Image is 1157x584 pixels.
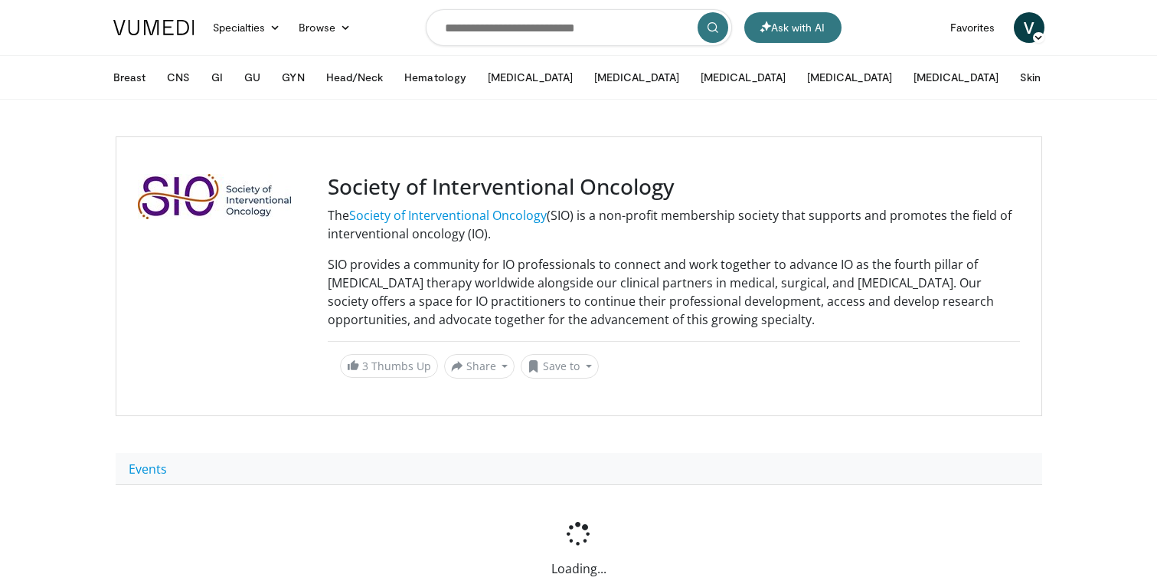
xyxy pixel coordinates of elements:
h3: Society of Interventional Oncology [328,174,1020,200]
button: [MEDICAL_DATA] [798,62,901,93]
button: [MEDICAL_DATA] [479,62,582,93]
a: Events [116,453,180,485]
p: Loading... [116,559,1042,578]
button: GYN [273,62,313,93]
a: Society of Interventional Oncology [349,207,547,224]
a: 3 Thumbs Up [340,354,438,378]
button: Share [444,354,515,379]
button: CNS [158,62,199,93]
a: Browse [289,12,360,43]
button: Skin [1011,62,1050,93]
button: GU [235,62,270,93]
button: Head/Neck [317,62,393,93]
button: [MEDICAL_DATA] [691,62,795,93]
button: Save to [521,354,599,379]
button: Hematology [395,62,476,93]
button: GI [202,62,232,93]
p: The (SIO) is a non-profit membership society that supports and promotes the field of intervention... [328,206,1020,243]
a: Favorites [941,12,1005,43]
span: 3 [362,359,368,373]
img: VuMedi Logo [113,20,194,35]
a: Specialties [204,12,290,43]
input: Search topics, interventions [426,9,732,46]
button: Breast [104,62,155,93]
button: [MEDICAL_DATA] [904,62,1008,93]
button: [MEDICAL_DATA] [585,62,688,93]
p: SIO provides a community for IO professionals to connect and work together to advance IO as the f... [328,255,1020,329]
button: Ask with AI [744,12,842,43]
a: V [1014,12,1044,43]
